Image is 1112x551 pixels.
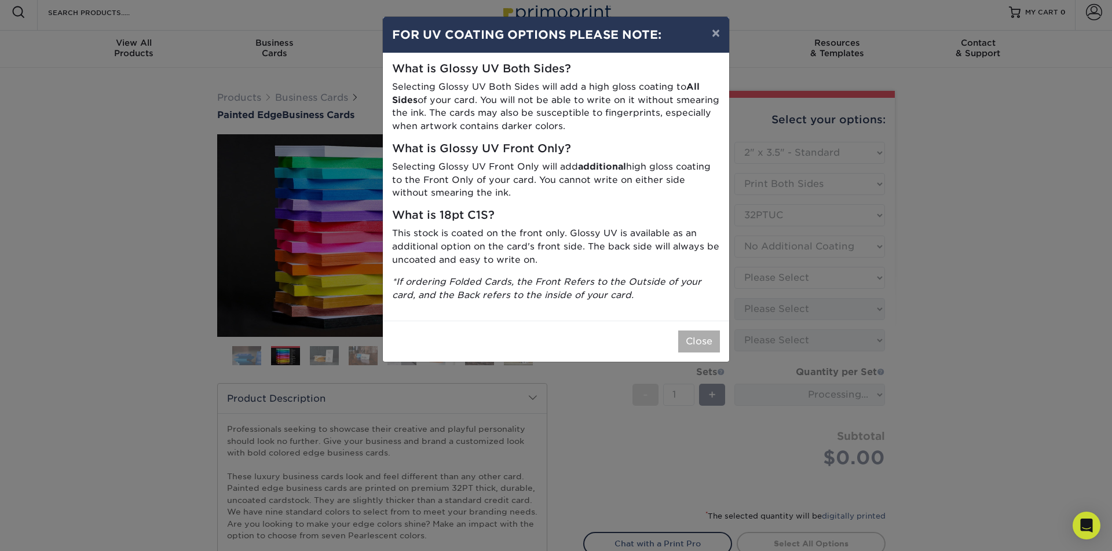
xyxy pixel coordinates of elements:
p: Selecting Glossy UV Both Sides will add a high gloss coating to of your card. You will not be abl... [392,80,720,133]
p: This stock is coated on the front only. Glossy UV is available as an additional option on the car... [392,227,720,266]
h4: FOR UV COATING OPTIONS PLEASE NOTE: [392,26,720,43]
i: *If ordering Folded Cards, the Front Refers to the Outside of your card, and the Back refers to t... [392,276,701,300]
strong: additional [578,161,626,172]
div: Open Intercom Messenger [1073,512,1100,539]
h5: What is Glossy UV Front Only? [392,142,720,156]
button: Close [678,330,720,352]
button: × [703,17,729,49]
p: Selecting Glossy UV Front Only will add high gloss coating to the Front Only of your card. You ca... [392,160,720,200]
h5: What is 18pt C1S? [392,209,720,222]
strong: All Sides [392,81,700,105]
h5: What is Glossy UV Both Sides? [392,63,720,76]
